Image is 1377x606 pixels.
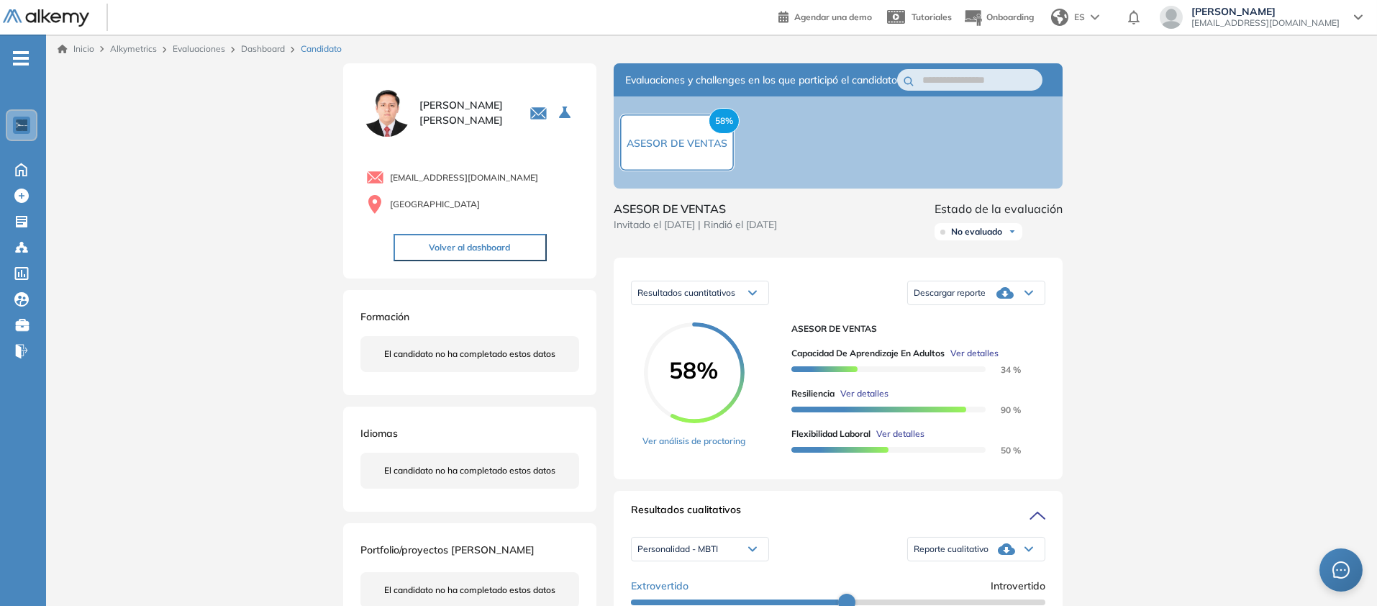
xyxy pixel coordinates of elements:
span: El candidato no ha completado estos datos [384,464,555,477]
span: Evaluaciones y challenges en los que participó el candidato [625,73,897,88]
span: Formación [360,310,409,323]
span: 50 % [983,445,1021,456]
span: [PERSON_NAME] [1191,6,1340,17]
span: Invitado el [DATE] | Rindió el [DATE] [614,217,777,232]
span: Candidato [301,42,342,55]
span: Ver detalles [876,428,924,440]
span: 90 % [983,404,1021,415]
span: ASESOR DE VENTAS [627,137,727,150]
a: Evaluaciones [173,43,225,54]
img: https://assets.alkemy.org/workspaces/1802/d452bae4-97f6-47ab-b3bf-1c40240bc960.jpg [16,119,27,131]
a: Agendar una demo [778,7,872,24]
span: Onboarding [986,12,1034,22]
span: Resiliencia [791,387,835,400]
span: Descargar reporte [914,287,986,299]
span: Capacidad de Aprendizaje en Adultos [791,347,945,360]
button: Ver detalles [835,387,889,400]
span: 58% [644,358,745,381]
span: No evaluado [951,226,1002,238]
button: Seleccione la evaluación activa [553,100,579,126]
button: Ver detalles [945,347,999,360]
span: Resultados cuantitativos [637,287,735,298]
span: Introvertido [991,579,1045,594]
span: El candidato no ha completado estos datos [384,584,555,597]
span: Tutoriales [912,12,952,22]
span: ES [1074,11,1085,24]
span: Ver detalles [950,347,999,360]
img: arrow [1091,14,1099,20]
span: [GEOGRAPHIC_DATA] [390,198,480,211]
img: Logo [3,9,89,27]
span: Reporte cualitativo [914,543,989,555]
span: 34 % [983,364,1021,375]
span: El candidato no ha completado estos datos [384,348,555,361]
span: [PERSON_NAME] [PERSON_NAME] [419,98,512,128]
span: 58% [709,108,740,134]
span: Estado de la evaluación [935,200,1063,217]
button: Volver al dashboard [394,234,547,261]
span: [EMAIL_ADDRESS][DOMAIN_NAME] [390,171,538,184]
span: Idiomas [360,427,398,440]
span: Portfolio/proyectos [PERSON_NAME] [360,543,535,556]
a: Ver análisis de proctoring [642,435,745,448]
span: Alkymetrics [110,43,157,54]
span: [EMAIL_ADDRESS][DOMAIN_NAME] [1191,17,1340,29]
a: Dashboard [241,43,285,54]
i: - [13,57,29,60]
span: ASESOR DE VENTAS [791,322,1034,335]
img: world [1051,9,1068,26]
span: Extrovertido [631,579,688,594]
img: PROFILE_MENU_LOGO_USER [360,86,414,140]
a: Inicio [58,42,94,55]
button: Ver detalles [871,428,924,440]
span: Agendar una demo [794,12,872,22]
span: Resultados cualitativos [631,502,741,525]
span: Flexibilidad Laboral [791,428,871,440]
span: ASESOR DE VENTAS [614,200,777,217]
span: message [1332,561,1350,579]
button: Onboarding [963,2,1034,33]
span: Personalidad - MBTI [637,543,718,555]
img: Ícono de flecha [1008,227,1017,236]
span: Ver detalles [840,387,889,400]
